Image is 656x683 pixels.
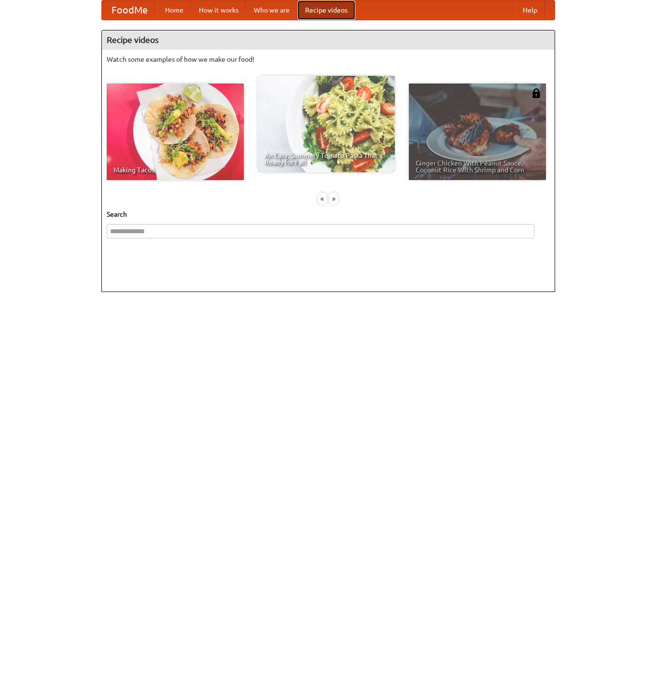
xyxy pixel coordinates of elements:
a: FoodMe [102,0,157,20]
a: Making Tacos [107,84,244,180]
a: Who we are [246,0,297,20]
img: 483408.png [531,88,541,98]
a: Home [157,0,191,20]
h4: Recipe videos [102,30,555,50]
a: An Easy, Summery Tomato Pasta That's Ready for Fall [258,76,395,172]
span: Making Tacos [113,167,237,173]
a: How it works [191,0,246,20]
div: » [329,193,338,205]
p: Watch some examples of how we make our food! [107,55,550,64]
div: « [318,193,327,205]
a: Recipe videos [297,0,355,20]
h5: Search [107,209,550,219]
a: Help [515,0,545,20]
span: An Easy, Summery Tomato Pasta That's Ready for Fall [265,152,388,166]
